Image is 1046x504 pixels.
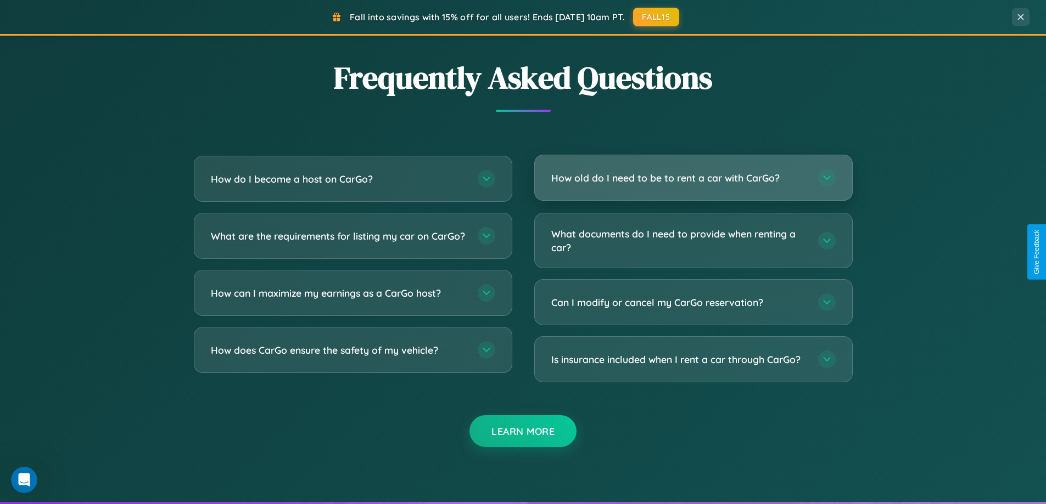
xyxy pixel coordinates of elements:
[211,172,467,186] h3: How do I become a host on CarGo?
[211,286,467,300] h3: How can I maximize my earnings as a CarGo host?
[1033,230,1041,274] div: Give Feedback
[469,415,577,447] button: Learn More
[211,229,467,243] h3: What are the requirements for listing my car on CarGo?
[194,56,853,99] h2: Frequently Asked Questions
[551,171,807,185] h3: How old do I need to be to rent a car with CarGo?
[551,227,807,254] h3: What documents do I need to provide when renting a car?
[211,343,467,357] h3: How does CarGo ensure the safety of my vehicle?
[633,8,679,26] button: FALL15
[551,353,807,366] h3: Is insurance included when I rent a car through CarGo?
[551,296,807,309] h3: Can I modify or cancel my CarGo reservation?
[350,12,625,22] span: Fall into savings with 15% off for all users! Ends [DATE] 10am PT.
[11,467,37,493] iframe: Intercom live chat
